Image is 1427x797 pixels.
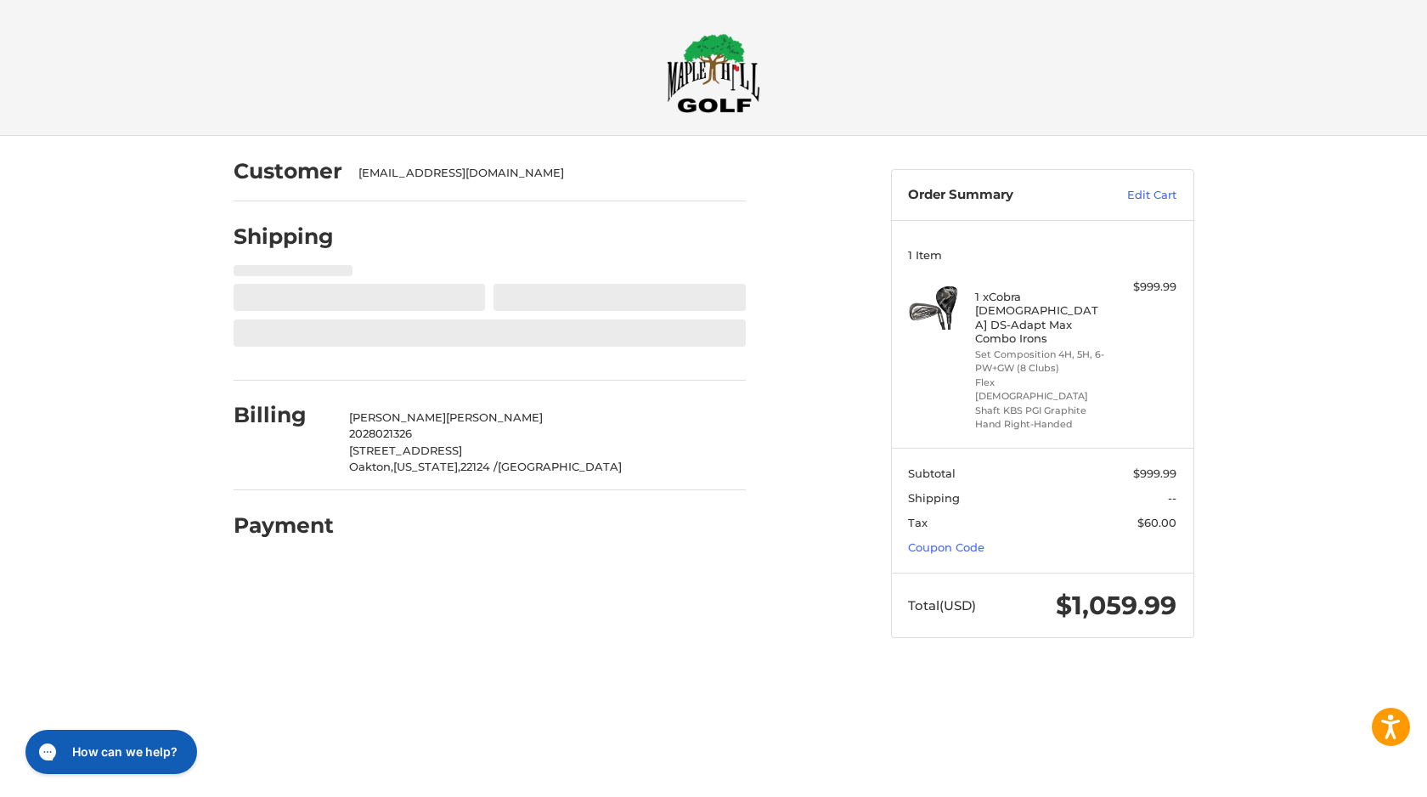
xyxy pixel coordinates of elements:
li: Flex [DEMOGRAPHIC_DATA] [975,376,1105,404]
h3: Order Summary [908,187,1091,204]
a: Coupon Code [908,540,984,554]
span: [GEOGRAPHIC_DATA] [498,460,622,473]
h4: 1 x Cobra [DEMOGRAPHIC_DATA] DS-Adapt Max Combo Irons [975,290,1105,345]
span: [US_STATE], [393,460,460,473]
li: Set Composition 4H, 5H, 6-PW+GW (8 Clubs) [975,348,1105,376]
h2: Shipping [234,223,334,250]
span: $999.99 [1133,466,1176,480]
span: Tax [908,516,928,529]
span: -- [1168,491,1176,505]
div: $999.99 [1109,279,1176,296]
span: [PERSON_NAME] [349,410,446,424]
span: $1,059.99 [1056,590,1176,621]
span: Subtotal [908,466,956,480]
a: Edit Cart [1091,187,1176,204]
span: [STREET_ADDRESS] [349,444,462,457]
li: Hand Right-Handed [975,417,1105,432]
iframe: Gorgias live chat messenger [17,724,202,780]
span: 22124 / [460,460,498,473]
span: Oakton, [349,460,393,473]
span: Shipping [908,491,960,505]
span: $60.00 [1137,516,1176,529]
li: Shaft KBS PGI Graphite [975,404,1105,418]
img: Maple Hill Golf [667,33,760,113]
span: Total (USD) [908,597,976,613]
span: 2028021326 [349,427,412,440]
h2: Billing [234,402,333,428]
h2: Payment [234,512,334,539]
h2: Customer [234,158,342,184]
div: [EMAIL_ADDRESS][DOMAIN_NAME] [358,165,729,182]
span: [PERSON_NAME] [446,410,543,424]
h3: 1 Item [908,248,1176,262]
